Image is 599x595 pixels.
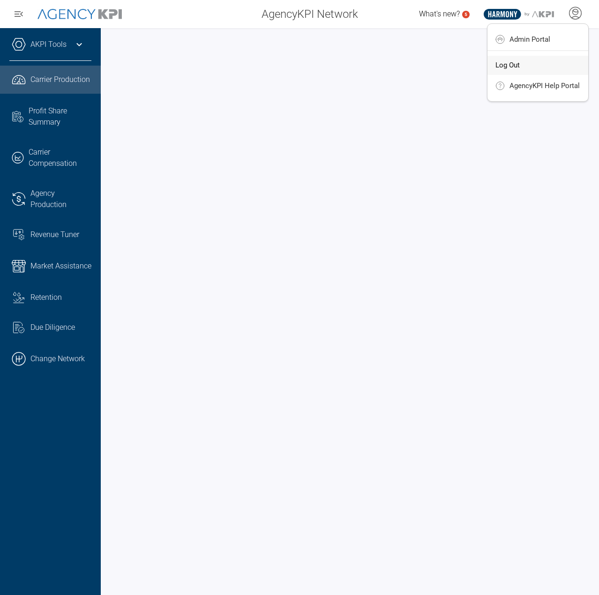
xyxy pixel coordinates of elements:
[495,61,520,69] span: Log Out
[462,11,470,18] a: 5
[509,82,580,89] span: AgencyKPI Help Portal
[29,147,91,169] span: Carrier Compensation
[37,9,122,20] img: AgencyKPI
[29,105,91,128] span: Profit Share Summary
[509,36,550,43] span: Admin Portal
[30,74,90,85] span: Carrier Production
[30,229,79,240] span: Revenue Tuner
[30,322,75,333] span: Due Diligence
[30,39,67,50] a: AKPI Tools
[262,6,358,22] span: AgencyKPI Network
[30,292,91,303] div: Retention
[419,9,460,18] span: What's new?
[30,260,91,272] span: Market Assistance
[464,12,467,17] text: 5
